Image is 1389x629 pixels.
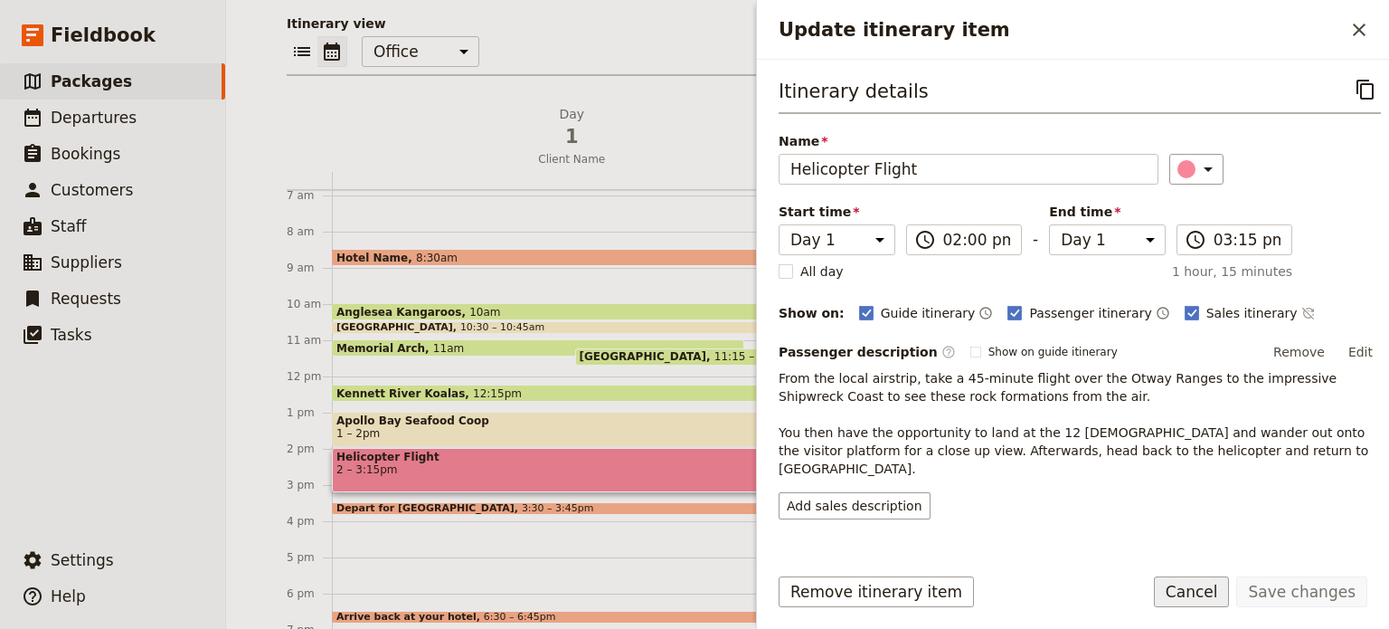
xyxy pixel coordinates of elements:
[1029,304,1151,322] span: Passenger itinerary
[287,442,332,456] div: 2 pm
[287,36,317,67] button: List view
[1206,304,1298,322] span: Sales itinerary
[51,290,121,308] span: Requests
[416,252,458,263] span: 8:30am
[943,229,1011,251] input: ​
[1033,228,1038,255] span: -
[332,339,744,357] div: Memorial Arch11am
[914,229,936,251] span: ​
[1154,577,1230,607] button: Cancel
[522,503,594,514] span: 3:30 – 3:45pm
[1301,302,1316,324] button: Time not shown on sales itinerary
[332,249,817,266] div: Hotel Name8:30am
[51,253,122,272] span: Suppliers
[460,322,544,333] span: 10:30 – 10:45am
[1185,229,1206,251] span: ​
[287,224,332,239] div: 8 am
[287,188,332,203] div: 7 am
[800,262,844,281] span: All day
[779,369,1381,478] p: From the local airstrip, take a 45-minute flight over the Otway Ranges to the impressive Shipwrec...
[332,321,817,334] div: [GEOGRAPHIC_DATA]10:30 – 10:45am
[287,514,332,529] div: 4 pm
[287,297,332,311] div: 10 am
[779,154,1158,185] input: Name
[779,78,929,105] h3: Itinerary details
[575,348,818,366] div: [GEOGRAPHIC_DATA]11:15 – 11:45am
[978,302,993,324] button: Time shown on guide itinerary
[1340,338,1381,366] button: Edit
[336,463,813,476] span: 2 – 3:15pm
[51,217,87,235] span: Staff
[1156,302,1170,324] button: Time shown on passenger itinerary
[51,551,114,569] span: Settings
[51,181,133,199] span: Customers
[287,478,332,492] div: 3 pm
[988,345,1118,359] span: Show on guide itinerary
[580,350,714,363] span: [GEOGRAPHIC_DATA]
[287,333,332,348] div: 11 am
[336,252,416,263] span: Hotel Name
[332,412,817,447] div: Apollo Bay Seafood Coop1 – 2pm
[1179,158,1219,180] div: ​
[779,132,1158,150] span: Name
[332,105,819,172] button: Day1Client Name
[332,502,817,515] div: Depart for [GEOGRAPHIC_DATA]3:30 – 3:45pm
[779,492,931,519] button: Add sales description
[336,342,433,354] span: Memorial Arch
[473,387,522,399] span: 12:15pm
[332,152,812,167] span: Client Name
[287,586,332,601] div: 6 pm
[332,448,817,492] div: Helicopter Flight2 – 3:15pm
[339,105,805,150] h2: Day
[51,145,120,163] span: Bookings
[779,577,974,607] button: Remove itinerary item
[336,415,813,427] span: Apollo Bay Seafood Coop
[1214,229,1281,251] input: ​
[336,612,484,623] span: Arrive back at your hotel
[332,611,817,624] div: Arrive back at your hotel6:30 – 6:45pm
[1049,203,1166,221] span: End time
[941,345,956,359] span: ​
[1169,154,1224,185] button: ​
[714,350,807,363] span: 11:15 – 11:45am
[51,587,86,605] span: Help
[332,303,817,320] div: Anglesea Kangaroos10am
[336,306,469,318] span: Anglesea Kangaroos
[336,387,473,399] span: Kennett River Koalas
[51,72,132,91] span: Packages
[51,109,137,127] span: Departures
[1350,74,1381,105] button: Copy itinerary item
[1265,338,1333,366] button: Remove
[1344,14,1375,45] button: Close drawer
[1236,577,1367,607] button: Save changes
[287,550,332,565] div: 5 pm
[336,503,522,514] span: Depart for [GEOGRAPHIC_DATA]
[287,405,332,420] div: 1 pm
[287,261,332,275] div: 9 am
[779,343,956,361] label: Passenger description
[779,203,895,221] span: Start time
[779,224,895,255] select: Start time
[881,304,976,322] span: Guide itinerary
[1172,262,1292,281] span: 1 hour, 15 minutes
[51,22,156,49] span: Fieldbook
[332,385,817,402] div: Kennett River Koalas12:15pm
[287,14,1328,33] p: Itinerary view
[779,16,1344,43] h2: Update itinerary item
[469,306,500,318] span: 10am
[433,342,464,354] span: 11am
[339,123,805,150] span: 1
[484,612,556,623] span: 6:30 – 6:45pm
[1049,224,1166,255] select: End time
[336,451,813,463] span: Helicopter Flight
[287,369,332,384] div: 12 pm
[317,36,347,67] button: Calendar view
[51,326,92,344] span: Tasks
[336,322,460,333] span: [GEOGRAPHIC_DATA]
[779,304,845,322] div: Show on:
[336,427,380,440] span: 1 – 2pm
